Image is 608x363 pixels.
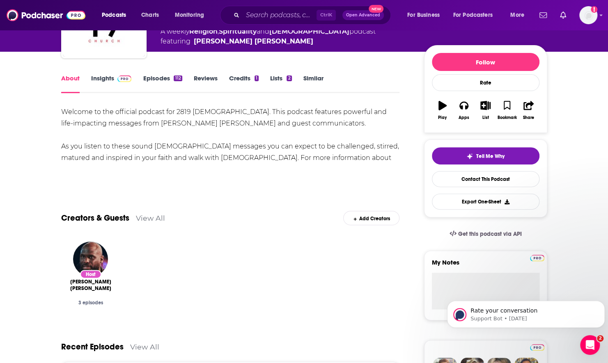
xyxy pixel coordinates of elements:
iframe: Intercom notifications message [444,283,608,341]
span: [PERSON_NAME] [PERSON_NAME] [68,279,114,292]
span: Monitoring [175,9,204,21]
span: Logged in as nwierenga [579,6,597,24]
span: Ctrl K [317,10,336,21]
span: Charts [141,9,159,21]
a: Religion [189,27,218,35]
img: Podchaser Pro [530,255,544,261]
a: Show notifications dropdown [557,8,569,22]
button: Play [432,96,453,125]
div: Apps [459,115,469,120]
div: 112 [174,75,182,81]
span: featuring [161,37,376,46]
span: Get this podcast via API [458,231,521,237]
a: Spirituality [219,27,257,35]
img: tell me why sparkle [466,153,473,160]
button: open menu [505,9,535,22]
a: Creators & Guests [61,213,129,223]
div: Host [80,270,101,279]
div: Search podcasts, credits, & more... [228,6,399,25]
a: View All [136,214,165,222]
a: Episodes112 [143,74,182,93]
button: open menu [448,9,505,22]
span: More [510,9,524,21]
button: Follow [432,53,539,71]
img: Podchaser Pro [530,344,544,351]
span: For Business [407,9,440,21]
div: Bookmark [497,115,516,120]
label: My Notes [432,258,539,273]
span: For Podcasters [453,9,493,21]
button: Export One-Sheet [432,194,539,210]
span: and [257,27,269,35]
div: Play [438,115,447,120]
a: Pro website [530,253,544,261]
span: Tell Me Why [476,153,505,160]
svg: Add a profile image [591,6,597,13]
a: Get this podcast via API [443,224,528,244]
input: Search podcasts, credits, & more... [243,9,317,22]
div: 1 [255,75,259,81]
button: Share [518,96,539,125]
div: Add Creators [343,211,399,225]
div: 3 episodes [68,300,114,306]
span: 2 [597,335,603,342]
button: List [475,96,496,125]
a: Show notifications dropdown [536,8,550,22]
a: Reviews [194,74,218,93]
a: View All [130,342,159,351]
div: 2 [287,75,291,81]
button: Open AdvancedNew [342,10,384,20]
a: Lists2 [270,74,291,93]
button: Apps [453,96,475,125]
div: Welcome to the official podcast for 2819 [DEMOGRAPHIC_DATA]. This podcast features powerful and l... [61,106,400,175]
button: Show profile menu [579,6,597,24]
img: Podchaser - Follow, Share and Rate Podcasts [7,7,85,23]
a: Charts [136,9,164,22]
button: open menu [402,9,450,22]
button: Bookmark [496,96,518,125]
button: open menu [96,9,137,22]
a: [DEMOGRAPHIC_DATA] [269,27,349,35]
div: Rate [432,74,539,91]
a: Philip Anthony Mitchell [68,279,114,292]
a: Pro website [530,343,544,351]
iframe: Intercom live chat [580,335,600,355]
span: Open Advanced [346,13,380,17]
span: , [218,27,219,35]
span: New [369,5,383,13]
a: About [61,74,80,93]
a: Recent Episodes [61,342,124,352]
div: List [482,115,489,120]
span: Podcasts [102,9,126,21]
button: open menu [169,9,215,22]
img: Podchaser Pro [117,75,132,82]
div: Share [523,115,534,120]
img: Philip Anthony Mitchell [73,242,108,276]
a: Philip Anthony Mitchell [194,37,313,46]
img: User Profile [579,6,597,24]
a: Similar [303,74,324,93]
a: Credits1 [229,74,259,93]
button: tell me why sparkleTell Me Why [432,147,539,164]
div: A weekly podcast [161,27,376,46]
a: InsightsPodchaser Pro [91,74,132,93]
a: Contact This Podcast [432,171,539,187]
